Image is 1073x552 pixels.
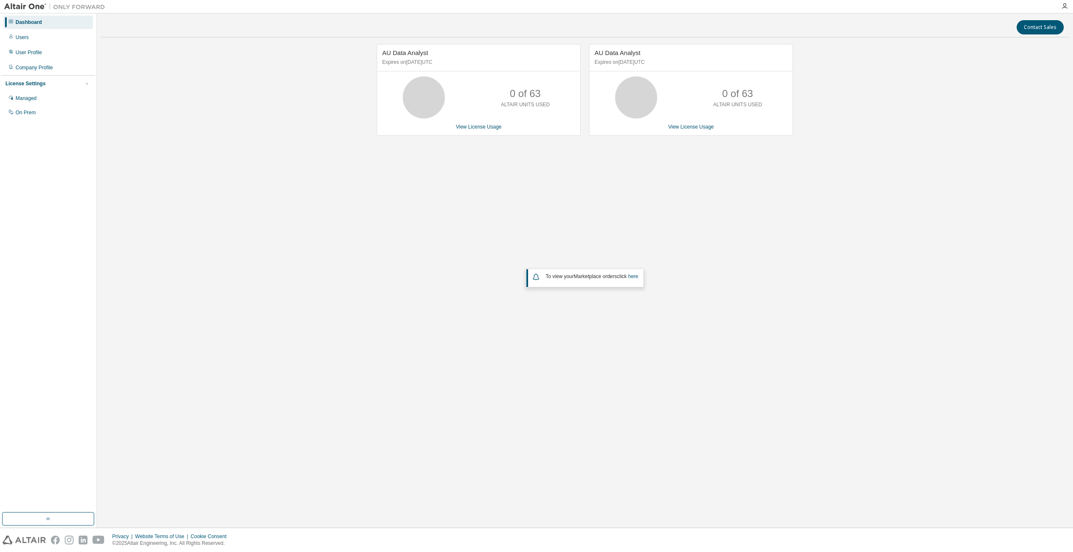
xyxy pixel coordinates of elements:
p: Expires on [DATE] UTC [595,59,785,66]
p: 0 of 63 [510,87,541,101]
p: Expires on [DATE] UTC [382,59,573,66]
p: 0 of 63 [722,87,753,101]
img: instagram.svg [65,536,74,544]
img: linkedin.svg [79,536,87,544]
a: here [628,273,638,279]
div: Company Profile [16,64,53,71]
button: Contact Sales [1017,20,1064,34]
div: Users [16,34,29,41]
em: Marketplace orders [574,273,617,279]
p: © 2025 Altair Engineering, Inc. All Rights Reserved. [112,540,232,547]
span: AU Data Analyst [382,49,428,56]
p: ALTAIR UNITS USED [713,101,762,108]
img: Altair One [4,3,109,11]
div: User Profile [16,49,42,56]
span: To view your click [546,273,638,279]
div: License Settings [5,80,45,87]
img: youtube.svg [92,536,105,544]
p: ALTAIR UNITS USED [501,101,550,108]
a: View License Usage [668,124,714,130]
div: Managed [16,95,37,102]
span: AU Data Analyst [595,49,640,56]
div: Cookie Consent [190,533,231,540]
div: Privacy [112,533,135,540]
div: Dashboard [16,19,42,26]
div: Website Terms of Use [135,533,190,540]
div: On Prem [16,109,36,116]
a: View License Usage [456,124,502,130]
img: altair_logo.svg [3,536,46,544]
img: facebook.svg [51,536,60,544]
